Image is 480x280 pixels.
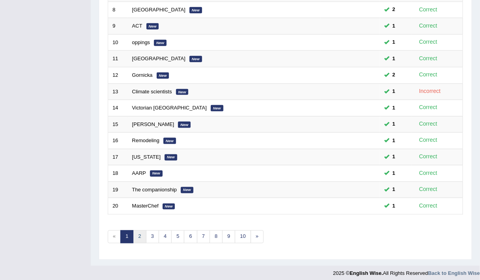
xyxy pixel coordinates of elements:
[390,169,399,178] span: You can still take this question
[132,72,153,78] a: Gornicka
[416,169,441,178] div: Correct
[132,105,207,111] a: Victorian [GEOGRAPHIC_DATA]
[251,230,264,243] a: »
[390,6,399,14] span: You can still take this question
[108,230,121,243] span: «
[416,120,441,129] div: Correct
[416,38,441,47] div: Correct
[390,55,399,63] span: You can still take this question
[390,120,399,128] span: You can still take this question
[163,204,175,210] em: New
[132,170,146,176] a: AARP
[222,230,235,243] a: 9
[189,7,202,13] em: New
[108,198,128,215] td: 20
[416,103,441,112] div: Correct
[150,171,163,177] em: New
[390,22,399,30] span: You can still take this question
[184,230,197,243] a: 6
[108,100,128,117] td: 14
[132,137,159,143] a: Remodeling
[416,136,441,145] div: Correct
[390,38,399,46] span: You can still take this question
[210,230,223,243] a: 8
[108,116,128,133] td: 15
[390,202,399,210] span: You can still take this question
[416,70,441,80] div: Correct
[390,104,399,112] span: You can still take this question
[132,39,150,45] a: oppings
[416,152,441,161] div: Correct
[416,185,441,194] div: Correct
[132,203,159,209] a: MasterChef
[108,133,128,149] td: 16
[171,230,184,243] a: 5
[181,187,193,193] em: New
[390,71,399,79] span: You can still take this question
[154,40,167,46] em: New
[235,230,251,243] a: 10
[133,230,146,243] a: 2
[108,51,128,67] td: 11
[108,67,128,83] td: 12
[132,121,174,127] a: [PERSON_NAME]
[416,54,441,63] div: Correct
[108,182,128,198] td: 19
[189,56,202,62] em: New
[132,23,142,29] a: ACT
[428,271,480,276] a: Back to English Wise
[211,105,223,111] em: New
[163,138,176,144] em: New
[416,202,441,211] div: Correct
[132,56,186,61] a: [GEOGRAPHIC_DATA]
[350,271,383,276] strong: English Wise.
[390,87,399,96] span: You can still take this question
[108,18,128,35] td: 9
[178,122,191,128] em: New
[416,5,441,14] div: Correct
[390,137,399,145] span: You can still take this question
[132,154,161,160] a: [US_STATE]
[146,230,159,243] a: 3
[132,89,172,95] a: Climate scientists
[146,23,159,30] em: New
[108,165,128,182] td: 18
[108,149,128,165] td: 17
[333,266,480,277] div: 2025 © All Rights Reserved
[390,185,399,194] span: You can still take this question
[132,187,177,193] a: The companionship
[165,154,177,161] em: New
[108,83,128,100] td: 13
[176,89,189,95] em: New
[416,87,444,96] div: Incorrect
[108,34,128,51] td: 10
[132,7,186,13] a: [GEOGRAPHIC_DATA]
[120,230,133,243] a: 1
[390,153,399,161] span: You can still take this question
[197,230,210,243] a: 7
[159,230,172,243] a: 4
[157,72,169,79] em: New
[416,21,441,30] div: Correct
[108,2,128,18] td: 8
